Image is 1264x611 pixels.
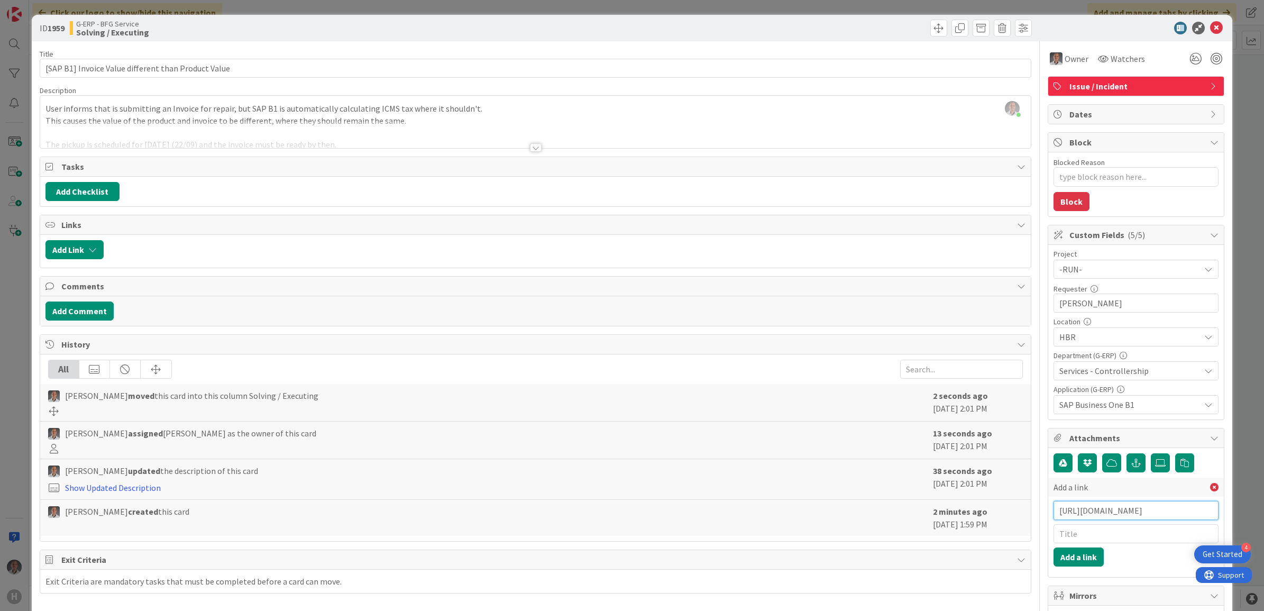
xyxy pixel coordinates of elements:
b: assigned [128,428,163,439]
input: type card name here... [40,59,1032,78]
input: Search... [900,360,1023,379]
div: Application (G-ERP) [1054,386,1219,393]
span: Services - Controllership [1059,364,1200,377]
div: [DATE] 2:01 PM [933,427,1023,453]
b: 1959 [48,23,65,33]
button: Add Checklist [45,182,120,201]
button: Add Link [45,240,104,259]
div: 4 [1241,543,1251,552]
span: SAP Business One B1 [1059,398,1200,411]
div: Department (G-ERP) [1054,352,1219,359]
button: Add Comment [45,302,114,321]
b: updated [128,466,160,476]
div: [DATE] 1:59 PM [933,505,1023,531]
label: Requester [1054,284,1087,294]
span: [PERSON_NAME] this card into this column Solving / Executing [65,389,318,402]
label: Title [40,49,53,59]
span: Watchers [1111,52,1145,65]
img: PS [48,428,60,440]
img: PS [1050,52,1063,65]
p: User informs that is submitting an Invoice for repair, but SAP B1 is automatically calculating IC... [45,103,1026,115]
button: Block [1054,192,1089,211]
img: ZpNBD4BARTTTSPmcCHrinQHkN84PXMwn.jpg [1005,101,1020,116]
span: Mirrors [1069,589,1205,602]
div: Get Started [1203,549,1242,560]
div: Exit Criteria are mandatory tasks that must be completed before a card can move. [45,575,342,588]
span: Exit Criteria [61,553,1012,566]
span: Issue / Incident [1069,80,1205,93]
span: ( 5/5 ) [1128,230,1145,240]
div: Location [1054,318,1219,325]
span: G-ERP - BFG Service [76,20,149,28]
b: 13 seconds ago [933,428,992,439]
div: [DATE] 2:01 PM [933,389,1023,416]
b: 38 seconds ago [933,466,992,476]
div: Open Get Started checklist, remaining modules: 4 [1194,545,1251,563]
span: ID [40,22,65,34]
button: Add a link [1054,548,1104,567]
p: This causes the value of the product and invoice to be different, where they should remain the same. [45,115,1026,127]
span: History [61,338,1012,351]
span: Description [40,86,76,95]
span: HBR [1059,331,1200,343]
span: Block [1069,136,1205,149]
span: Custom Fields [1069,229,1205,241]
input: Paste URL... [1054,501,1219,520]
b: Solving / Executing [76,28,149,37]
b: 2 seconds ago [933,390,988,401]
b: moved [128,390,154,401]
span: Links [61,218,1012,231]
span: Owner [1065,52,1088,65]
span: [PERSON_NAME] [PERSON_NAME] as the owner of this card [65,427,316,440]
span: Attachments [1069,432,1205,444]
span: Add a link [1054,481,1088,494]
span: [PERSON_NAME] this card [65,505,189,518]
input: Title [1054,524,1219,543]
b: 2 minutes ago [933,506,987,517]
div: All [49,360,79,378]
span: -RUN- [1059,262,1195,277]
img: PS [48,466,60,477]
span: [PERSON_NAME] the description of this card [65,464,258,477]
span: Comments [61,280,1012,293]
a: Show Updated Description [65,482,161,493]
span: Dates [1069,108,1205,121]
div: Project [1054,250,1219,258]
label: Blocked Reason [1054,158,1105,167]
b: created [128,506,158,517]
div: [DATE] 2:01 PM [933,464,1023,494]
img: PS [48,506,60,518]
span: Support [22,2,48,14]
img: PS [48,390,60,402]
span: Tasks [61,160,1012,173]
